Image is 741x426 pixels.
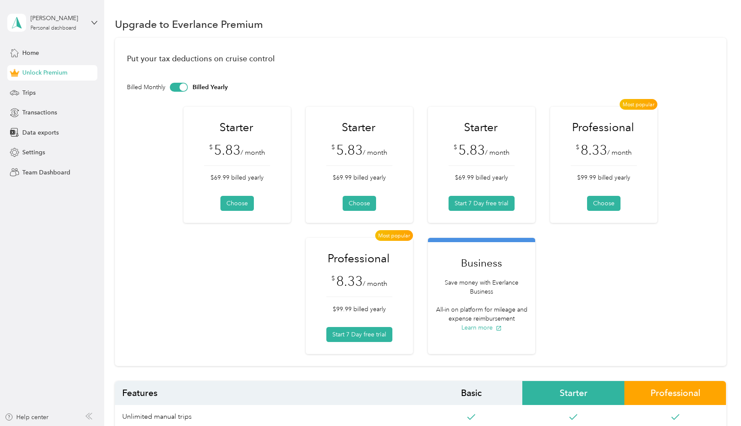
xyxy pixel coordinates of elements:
[363,148,387,157] span: / month
[571,120,635,135] h1: Professional
[458,142,485,158] span: 5.83
[433,255,531,270] h1: Business
[331,143,335,152] span: $
[30,14,84,23] div: [PERSON_NAME]
[336,142,363,158] span: 5.83
[433,278,531,296] p: Save money with Everlance Business
[336,273,363,289] span: 8.33
[326,251,391,266] h1: Professional
[421,381,523,405] span: Basic
[204,173,270,182] p: $69.99 billed yearly
[581,142,607,158] span: 8.33
[30,26,76,31] div: Personal dashboard
[375,230,413,241] span: Most popular
[220,196,254,211] button: Choose
[454,143,457,152] span: $
[326,305,392,314] p: $99.99 billed yearly
[115,20,263,29] h1: Upgrade to Everlance Premium
[22,148,45,157] span: Settings
[326,327,392,342] button: Start 7 Day free trial
[461,323,502,332] button: Learn more
[624,381,726,405] span: Professional
[607,148,632,157] span: / month
[22,88,36,97] span: Trips
[209,143,213,152] span: $
[204,120,268,135] h1: Starter
[485,148,509,157] span: / month
[587,196,621,211] button: Choose
[331,274,335,283] span: $
[22,128,59,137] span: Data exports
[449,120,513,135] h1: Starter
[127,83,166,92] p: Billed Monthly
[576,143,579,152] span: $
[214,142,241,158] span: 5.83
[5,413,48,422] button: Help center
[241,148,265,157] span: / month
[22,168,70,177] span: Team Dashboard
[522,381,624,405] span: Starter
[22,48,39,57] span: Home
[571,173,637,182] p: $99.99 billed yearly
[449,173,515,182] p: $69.99 billed yearly
[693,378,741,426] iframe: Everlance-gr Chat Button Frame
[193,83,228,92] p: Billed Yearly
[620,99,657,110] span: Most popular
[363,279,387,288] span: / month
[343,196,376,211] button: Choose
[326,173,392,182] p: $69.99 billed yearly
[22,108,57,117] span: Transactions
[449,196,515,211] button: Start 7 Day free trial
[127,54,714,63] h1: Put your tax deductions on cruise control
[22,68,67,77] span: Unlock Premium
[115,381,421,405] span: Features
[433,305,531,323] p: All-in on platform for mileage and expense reimbursement
[326,120,391,135] h1: Starter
